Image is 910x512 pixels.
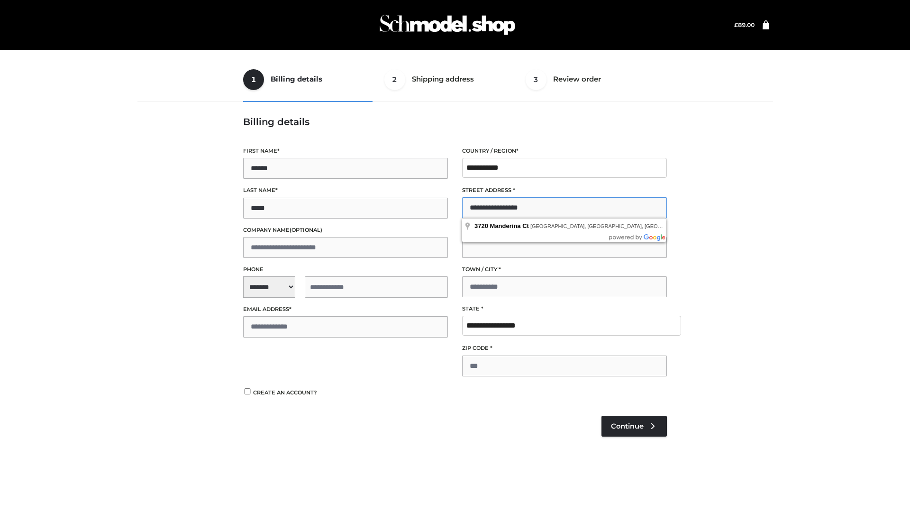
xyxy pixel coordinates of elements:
label: State [462,304,667,313]
span: (optional) [290,227,322,233]
label: Company name [243,226,448,235]
bdi: 89.00 [734,21,755,28]
span: £ [734,21,738,28]
span: [GEOGRAPHIC_DATA], [GEOGRAPHIC_DATA], [GEOGRAPHIC_DATA] [530,223,699,229]
span: Manderina Ct [490,222,529,229]
a: £89.00 [734,21,755,28]
span: 3720 [474,222,488,229]
label: First name [243,146,448,155]
img: Schmodel Admin 964 [376,6,519,44]
h3: Billing details [243,116,667,128]
label: ZIP Code [462,344,667,353]
span: Continue [611,422,644,430]
label: Country / Region [462,146,667,155]
label: Street address [462,186,667,195]
label: Last name [243,186,448,195]
a: Continue [601,416,667,437]
label: Town / City [462,265,667,274]
label: Email address [243,305,448,314]
span: Create an account? [253,389,317,396]
input: Create an account? [243,388,252,394]
label: Phone [243,265,448,274]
